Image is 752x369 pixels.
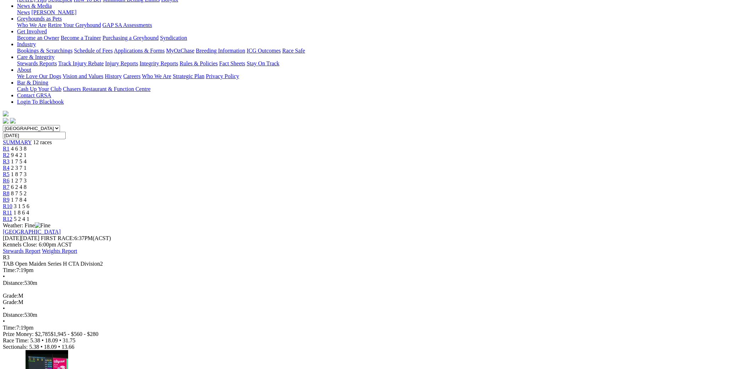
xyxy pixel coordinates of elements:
[17,92,51,98] a: Contact GRSA
[3,261,749,267] div: TAB Open Maiden Series H CTA Division2
[123,73,141,79] a: Careers
[17,35,749,41] div: Get Involved
[17,9,749,16] div: News & Media
[3,184,10,190] a: R7
[3,331,749,337] div: Prize Money: $2,785
[17,22,749,28] div: Greyhounds as Pets
[3,293,18,299] span: Grade:
[3,216,12,222] a: R12
[17,60,57,66] a: Stewards Reports
[40,344,43,350] span: •
[160,35,187,41] a: Syndication
[13,210,29,216] span: 1 8 6 4
[105,60,138,66] a: Injury Reports
[17,48,749,54] div: Industry
[61,344,74,350] span: 13.66
[45,337,58,343] span: 18.09
[17,99,64,105] a: Login To Blackbook
[61,35,101,41] a: Become a Trainer
[3,325,16,331] span: Time:
[29,344,39,350] span: 5.38
[14,203,29,209] span: 3 1 5 6
[17,54,55,60] a: Care & Integrity
[114,48,165,54] a: Applications & Forms
[41,235,111,241] span: 6:37PM(ACST)
[42,248,77,254] a: Weights Report
[51,331,99,337] span: $1,945 - $560 - $280
[247,60,279,66] a: Stay On Track
[173,73,204,79] a: Strategic Plan
[11,152,27,158] span: 9 4 2 1
[11,190,27,196] span: 8 7 5 2
[74,48,112,54] a: Schedule of Fees
[3,139,32,145] span: SUMMARY
[3,325,749,331] div: 7:19pm
[219,60,245,66] a: Fact Sheets
[3,152,10,158] span: R2
[3,293,749,299] div: M
[11,184,27,190] span: 6 2 4 8
[11,165,27,171] span: 2 3 7 1
[3,229,61,235] a: [GEOGRAPHIC_DATA]
[3,203,12,209] a: R10
[58,60,104,66] a: Track Injury Rebate
[180,60,218,66] a: Rules & Policies
[3,165,10,171] a: R4
[17,35,59,41] a: Become an Owner
[30,337,40,343] span: 5.38
[17,28,47,34] a: Get Involved
[3,267,16,273] span: Time:
[247,48,281,54] a: ICG Outcomes
[3,235,21,241] span: [DATE]
[17,86,749,92] div: Bar & Dining
[58,344,60,350] span: •
[3,146,10,152] a: R1
[3,280,24,286] span: Distance:
[3,312,24,318] span: Distance:
[3,158,10,164] a: R3
[3,344,28,350] span: Sectionals:
[3,235,39,241] span: [DATE]
[103,35,159,41] a: Purchasing a Greyhound
[3,299,18,305] span: Grade:
[103,22,152,28] a: GAP SA Assessments
[206,73,239,79] a: Privacy Policy
[11,146,27,152] span: 4 6 3 8
[196,48,245,54] a: Breeding Information
[3,190,10,196] a: R8
[3,312,749,318] div: 530m
[59,337,61,343] span: •
[33,139,52,145] span: 12 races
[142,73,171,79] a: Who We Are
[3,178,10,184] a: R6
[11,197,27,203] span: 1 7 8 4
[3,318,5,324] span: •
[3,242,749,248] div: Kennels Close: 6:00pm ACST
[3,171,10,177] a: R5
[166,48,194,54] a: MyOzChase
[17,67,31,73] a: About
[17,86,61,92] a: Cash Up Your Club
[42,337,44,343] span: •
[44,344,57,350] span: 18.09
[63,86,150,92] a: Chasers Restaurant & Function Centre
[3,305,5,311] span: •
[3,337,29,343] span: Race Time:
[48,22,101,28] a: Retire Your Greyhound
[62,73,103,79] a: Vision and Values
[17,60,749,67] div: Care & Integrity
[11,171,27,177] span: 1 8 7 3
[17,80,48,86] a: Bar & Dining
[17,22,46,28] a: Who We Are
[3,254,10,260] span: R3
[35,222,50,229] img: Fine
[17,48,72,54] a: Bookings & Scratchings
[3,267,749,273] div: 7:19pm
[3,111,9,116] img: logo-grsa-white.png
